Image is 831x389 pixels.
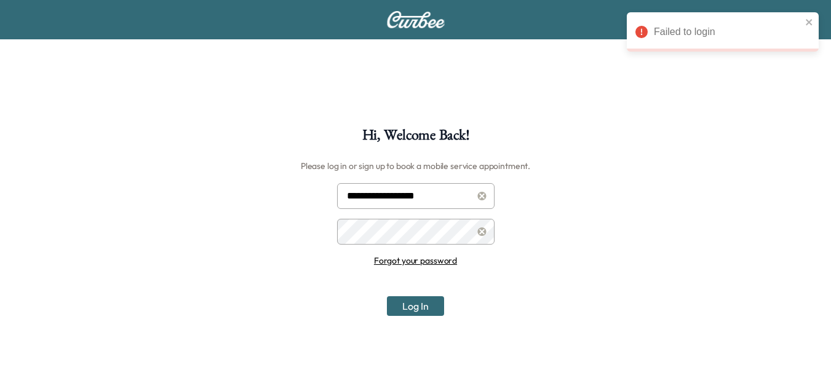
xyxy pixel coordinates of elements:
a: Forgot your password [374,255,457,266]
div: Failed to login [654,25,801,39]
img: Curbee Logo [386,11,445,28]
button: Log In [387,296,444,316]
h1: Hi, Welcome Back! [362,128,469,149]
button: close [805,17,814,27]
h6: Please log in or sign up to book a mobile service appointment. [301,156,530,176]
